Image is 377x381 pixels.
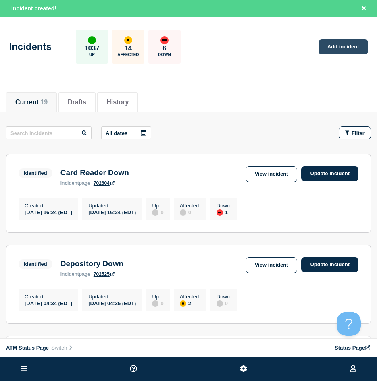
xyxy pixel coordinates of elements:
[152,209,158,216] div: disabled
[6,126,92,139] input: Search incidents
[124,36,132,44] div: affected
[60,259,123,268] h3: Depository Down
[180,294,200,300] p: Affected :
[152,203,163,209] p: Up :
[40,99,48,106] span: 19
[101,126,151,139] button: All dates
[60,180,79,186] span: incident
[88,203,136,209] p: Updated :
[89,52,95,57] p: Up
[88,300,136,306] div: [DATE] 04:35 (EDT)
[180,300,186,307] div: affected
[152,294,163,300] p: Up :
[84,44,100,52] p: 1037
[180,203,200,209] p: Affected :
[68,99,86,106] button: Drafts
[217,203,231,209] p: Down :
[339,126,371,139] button: Filter
[301,166,358,181] a: Update incident
[60,271,79,277] span: incident
[246,257,298,273] a: View incident
[217,209,223,216] div: down
[11,5,56,12] span: Incident created!
[217,300,223,307] div: disabled
[359,4,369,13] button: Close banner
[152,300,158,307] div: disabled
[117,52,139,57] p: Affected
[60,168,129,177] h3: Card Reader Down
[19,168,52,178] span: Identified
[217,209,231,216] div: 1
[180,209,186,216] div: disabled
[60,180,90,186] p: page
[162,44,166,52] p: 6
[301,257,358,272] a: Update incident
[25,209,72,215] div: [DATE] 16:24 (EDT)
[180,300,200,307] div: 2
[152,209,163,216] div: 0
[88,209,136,215] div: [DATE] 16:24 (EDT)
[106,99,129,106] button: History
[319,39,368,54] a: Add incident
[124,44,132,52] p: 14
[88,36,96,44] div: up
[106,130,127,136] p: All dates
[94,271,115,277] a: 702525
[60,271,90,277] p: page
[246,166,298,182] a: View incident
[19,259,52,269] span: Identified
[217,294,231,300] p: Down :
[217,300,231,307] div: 0
[180,209,200,216] div: 0
[160,36,169,44] div: down
[158,52,171,57] p: Down
[337,312,361,336] iframe: Help Scout Beacon - Open
[15,99,48,106] button: Current 19
[352,130,365,136] span: Filter
[9,41,52,52] h1: Incidents
[25,300,72,306] div: [DATE] 04:34 (EDT)
[94,180,115,186] a: 702604
[25,294,72,300] p: Created :
[6,345,49,351] span: ATM Status Page
[49,344,76,351] button: Switch
[152,300,163,307] div: 0
[88,294,136,300] p: Updated :
[25,203,72,209] p: Created :
[335,345,371,351] a: Status Page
